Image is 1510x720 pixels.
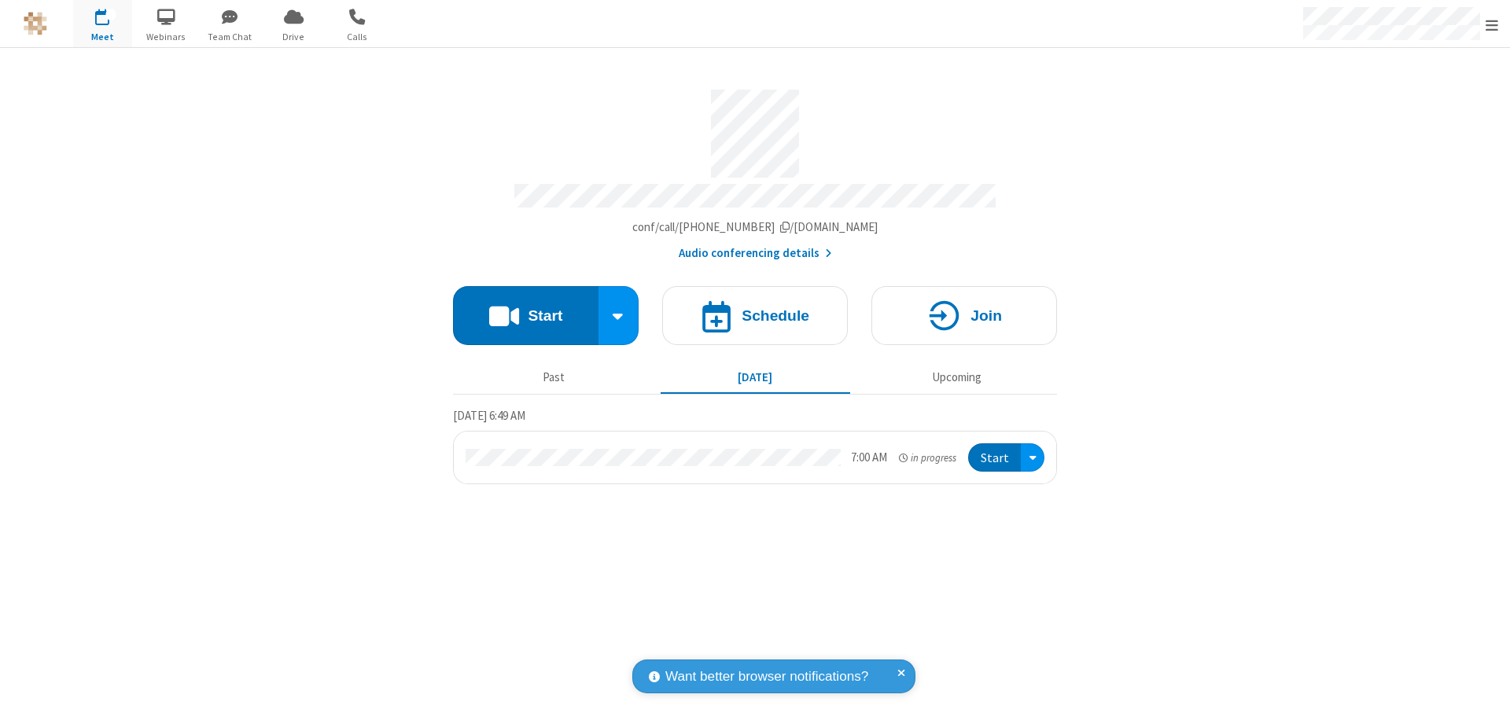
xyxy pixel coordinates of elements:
[662,286,848,345] button: Schedule
[453,78,1057,263] section: Account details
[1021,443,1044,472] div: Open menu
[862,362,1051,392] button: Upcoming
[632,219,878,237] button: Copy my meeting room linkCopy my meeting room link
[899,450,956,465] em: in progress
[106,9,116,20] div: 1
[24,12,47,35] img: QA Selenium DO NOT DELETE OR CHANGE
[742,308,809,323] h4: Schedule
[968,443,1021,472] button: Start
[137,30,196,44] span: Webinars
[264,30,323,44] span: Drive
[679,244,832,263] button: Audio conferencing details
[328,30,387,44] span: Calls
[598,286,639,345] div: Start conference options
[528,308,562,323] h4: Start
[871,286,1057,345] button: Join
[453,286,598,345] button: Start
[661,362,850,392] button: [DATE]
[970,308,1002,323] h4: Join
[851,449,887,467] div: 7:00 AM
[453,406,1057,485] section: Today's Meetings
[201,30,260,44] span: Team Chat
[665,667,868,687] span: Want better browser notifications?
[73,30,132,44] span: Meet
[459,362,649,392] button: Past
[453,408,525,423] span: [DATE] 6:49 AM
[632,219,878,234] span: Copy my meeting room link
